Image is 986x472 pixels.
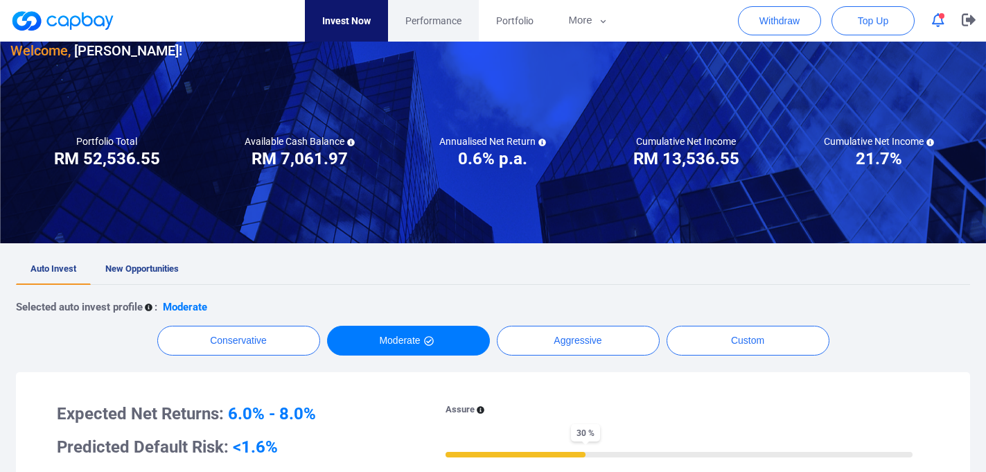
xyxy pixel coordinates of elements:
span: 6.0% - 8.0% [228,404,316,423]
h5: Cumulative Net Income [636,135,736,148]
h5: Annualised Net Return [439,135,546,148]
p: Moderate [163,299,207,315]
span: Performance [405,13,461,28]
h3: RM 13,536.55 [633,148,739,170]
h3: 0.6% p.a. [458,148,527,170]
button: Top Up [831,6,915,35]
p: : [155,299,157,315]
h3: 21.7% [856,148,902,170]
span: Welcome, [10,42,71,59]
h3: [PERSON_NAME] ! [10,40,182,62]
h3: RM 52,536.55 [54,148,160,170]
span: <1.6% [233,437,278,457]
span: New Opportunities [105,263,179,274]
h5: Cumulative Net Income [824,135,934,148]
button: Moderate [327,326,490,356]
button: Withdraw [738,6,821,35]
button: Custom [667,326,829,356]
h3: RM 7,061.97 [252,148,348,170]
p: Selected auto invest profile [16,299,143,315]
button: Conservative [157,326,320,356]
span: Auto Invest [30,263,76,274]
span: Top Up [858,14,888,28]
span: Portfolio [496,13,534,28]
h5: Portfolio Total [76,135,137,148]
span: 30 % [571,424,600,442]
button: Aggressive [497,326,660,356]
p: Assure [446,403,475,417]
h3: Expected Net Returns: [57,403,408,425]
h3: Predicted Default Risk: [57,436,408,458]
h5: Available Cash Balance [245,135,355,148]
